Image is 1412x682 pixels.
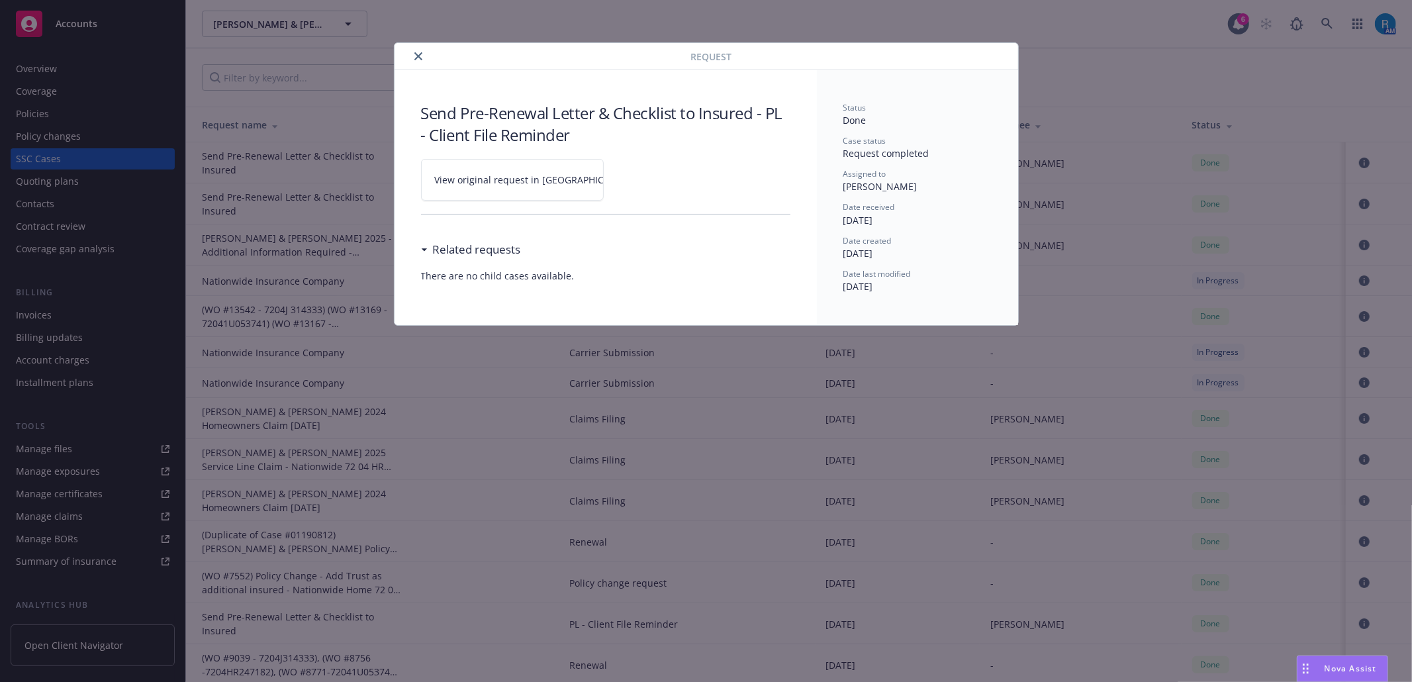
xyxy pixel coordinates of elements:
span: Done [843,114,867,126]
a: View original request in [GEOGRAPHIC_DATA] [421,159,604,201]
h3: Related requests [433,241,521,258]
span: [PERSON_NAME] [843,180,918,193]
span: [DATE] [843,280,873,293]
div: Related requests [421,241,521,258]
span: [DATE] [843,214,873,226]
span: View original request in [GEOGRAPHIC_DATA] [435,173,635,187]
h3: Send Pre-Renewal Letter & Checklist to Insured - PL - Client File Reminder [421,102,790,146]
span: There are no child cases available. [421,269,790,283]
span: Date last modified [843,268,911,279]
span: Case status [843,135,886,146]
button: close [410,48,426,64]
button: Nova Assist [1297,656,1388,682]
span: Date created [843,235,892,246]
span: Nova Assist [1325,663,1377,674]
span: Assigned to [843,168,886,179]
span: Date received [843,201,895,213]
div: Drag to move [1297,656,1314,681]
span: Request completed [843,147,929,160]
span: Status [843,102,867,113]
span: Request [691,50,732,64]
span: [DATE] [843,247,873,260]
